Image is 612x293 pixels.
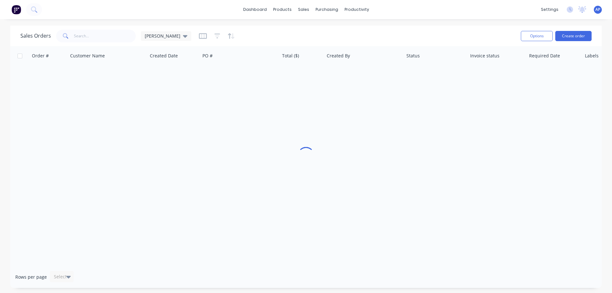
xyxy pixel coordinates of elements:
[240,5,270,14] a: dashboard
[32,53,49,59] div: Order #
[470,53,499,59] div: Invoice status
[70,53,105,59] div: Customer Name
[555,31,592,41] button: Create order
[295,5,312,14] div: sales
[341,5,372,14] div: productivity
[406,53,420,59] div: Status
[282,53,299,59] div: Total ($)
[529,53,560,59] div: Required Date
[150,53,178,59] div: Created Date
[11,5,21,14] img: Factory
[312,5,341,14] div: purchasing
[327,53,350,59] div: Created By
[585,53,599,59] div: Labels
[270,5,295,14] div: products
[145,33,180,39] span: [PERSON_NAME]
[521,31,553,41] button: Options
[538,5,562,14] div: settings
[74,30,136,42] input: Search...
[15,274,47,280] span: Rows per page
[54,274,70,280] div: Select...
[20,33,51,39] h1: Sales Orders
[202,53,213,59] div: PO #
[595,7,600,12] span: AP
